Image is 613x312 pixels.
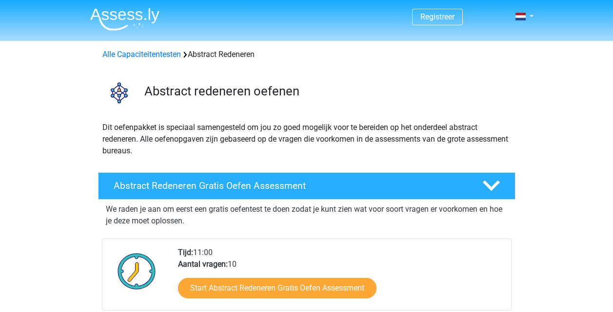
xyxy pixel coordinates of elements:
[102,50,181,59] a: Alle Capaciteitentesten
[144,84,508,99] h3: Abstract redeneren oefenen
[94,172,519,200] a: Abstract Redeneren Gratis Oefen Assessment
[99,72,140,113] img: abstract redeneren
[112,247,161,295] img: Klok
[178,248,193,257] b: Tijd:
[114,180,467,191] h4: Abstract Redeneren Gratis Oefen Assessment
[420,12,455,21] a: Registreer
[178,278,376,298] a: Start Abstract Redeneren Gratis Oefen Assessment
[171,247,511,310] div: 11:00 10
[106,203,508,227] p: We raden je aan om eerst een gratis oefentest te doen zodat je kunt zien wat voor soort vragen er...
[90,8,159,31] img: Assessly
[99,49,515,60] div: Abstract Redeneren
[178,259,228,269] b: Aantal vragen:
[102,122,511,157] p: Dit oefenpakket is speciaal samengesteld om jou zo goed mogelijk voor te bereiden op het onderdee...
